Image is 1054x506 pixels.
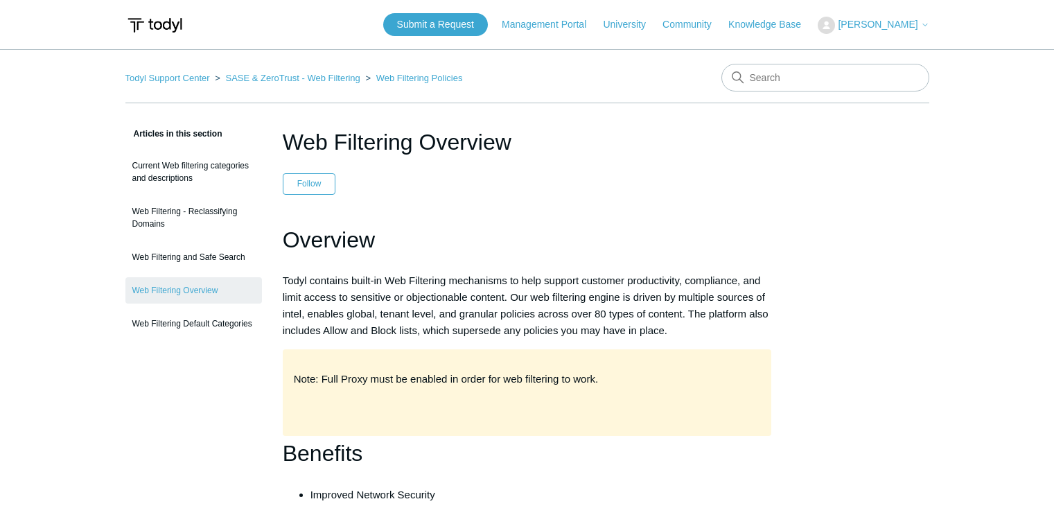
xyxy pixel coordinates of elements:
p: Todyl contains built-in Web Filtering mechanisms to help support customer productivity, complianc... [283,272,772,339]
a: Web Filtering - Reclassifying Domains [125,198,262,237]
a: Current Web filtering categories and descriptions [125,152,262,191]
a: Management Portal [502,17,600,32]
a: Web Filtering Policies [376,73,463,83]
h1: Benefits [283,436,772,471]
span: Articles in this section [125,129,222,139]
h1: Overview [283,223,772,258]
a: Submit a Request [383,13,488,36]
a: SASE & ZeroTrust - Web Filtering [225,73,360,83]
a: Knowledge Base [728,17,815,32]
a: Web Filtering Overview [125,277,262,304]
img: Todyl Support Center Help Center home page [125,12,184,38]
li: Improved Network Security [310,487,772,503]
button: [PERSON_NAME] [818,17,929,34]
span: [PERSON_NAME] [838,19,917,30]
button: Follow Article [283,173,336,194]
li: Todyl Support Center [125,73,213,83]
h1: Web Filtering Overview [283,125,772,159]
a: Web Filtering and Safe Search [125,244,262,270]
a: University [603,17,659,32]
p: Note: Full Proxy must be enabled in order for web filtering to work. [294,371,761,387]
a: Todyl Support Center [125,73,210,83]
li: SASE & ZeroTrust - Web Filtering [212,73,362,83]
li: Web Filtering Policies [362,73,462,83]
a: Web Filtering Default Categories [125,311,262,337]
input: Search [721,64,929,91]
a: Community [662,17,726,32]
